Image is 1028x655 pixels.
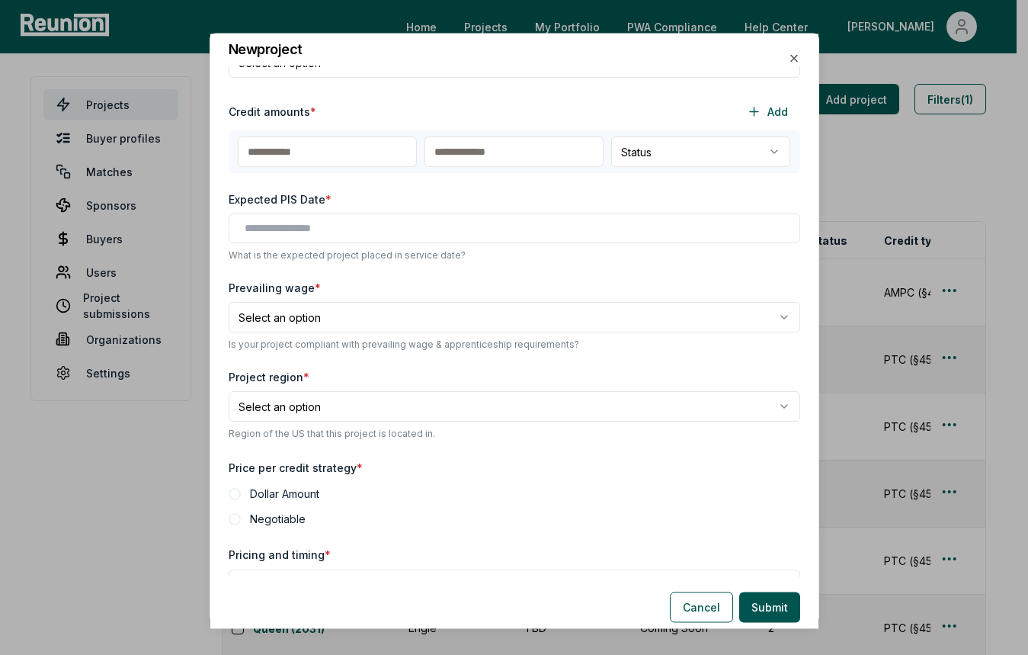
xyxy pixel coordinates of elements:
[229,281,321,297] label: Prevailing wage
[229,370,309,386] label: Project region
[229,462,363,475] label: Price per credit strategy
[735,97,800,127] button: Add
[670,592,733,623] button: Cancel
[229,339,800,352] p: Is your project compliant with prevailing wage & apprenticeship requirements?
[739,592,800,623] button: Submit
[250,512,306,528] label: Negotiable
[229,250,800,262] p: What is the expected project placed in service date?
[229,192,331,208] label: Expected PIS Date
[250,486,319,502] label: Dollar Amount
[229,43,303,56] h2: New project
[229,104,316,120] label: Credit amounts
[229,429,800,441] p: Region of the US that this project is located in.
[229,549,331,562] label: Pricing and timing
